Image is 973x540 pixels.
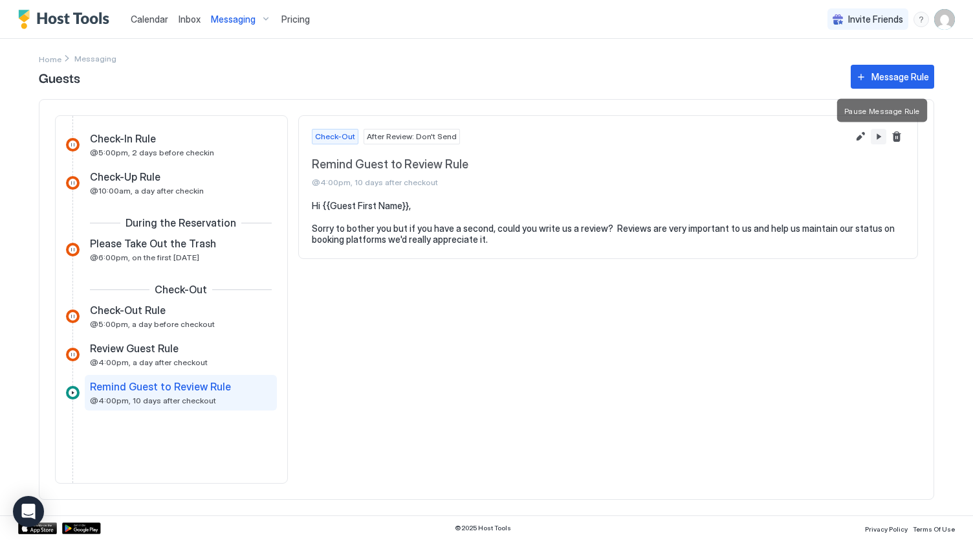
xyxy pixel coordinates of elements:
[312,177,847,187] span: @4:00pm, 10 days after checkout
[90,148,214,157] span: @5:00pm, 2 days before checkin
[179,14,201,25] span: Inbox
[913,12,929,27] div: menu
[13,496,44,527] div: Open Intercom Messenger
[90,253,199,262] span: @6:00pm, on the first [DATE]
[90,186,204,196] span: @10:00am, a day after checkin
[211,14,256,25] span: Messaging
[281,14,310,25] span: Pricing
[871,70,929,84] div: Message Rule
[131,12,168,26] a: Calendar
[90,319,215,329] span: @5:00pm, a day before checkout
[90,170,160,183] span: Check-Up Rule
[39,67,838,87] span: Guests
[90,304,166,317] span: Check-Out Rule
[155,283,207,296] span: Check-Out
[74,54,116,63] span: Breadcrumb
[126,216,236,229] span: During the Reservation
[18,523,57,534] a: App Store
[889,129,904,144] button: Delete message rule
[18,10,115,29] a: Host Tools Logo
[39,54,61,64] span: Home
[848,14,903,25] span: Invite Friends
[312,157,847,172] span: Remind Guest to Review Rule
[90,396,216,405] span: @4:00pm, 10 days after checkout
[312,200,904,245] pre: Hi {{Guest First Name}}, Sorry to bother you but if you have a second, could you write us a revie...
[851,65,934,89] button: Message Rule
[315,131,355,142] span: Check-Out
[179,12,201,26] a: Inbox
[39,52,61,65] a: Home
[865,521,908,535] a: Privacy Policy
[865,525,908,533] span: Privacy Policy
[913,525,955,533] span: Terms Of Use
[90,237,216,250] span: Please Take Out the Trash
[913,521,955,535] a: Terms Of Use
[62,523,101,534] a: Google Play Store
[90,357,208,367] span: @4:00pm, a day after checkout
[853,129,868,144] button: Edit message rule
[455,524,511,532] span: © 2025 Host Tools
[131,14,168,25] span: Calendar
[845,106,920,116] span: Pause Message Rule
[871,129,886,144] button: Pause Message Rule
[90,342,179,355] span: Review Guest Rule
[367,131,457,142] span: After Review: Don't Send
[90,380,231,393] span: Remind Guest to Review Rule
[90,132,156,145] span: Check-In Rule
[934,9,955,30] div: User profile
[39,52,61,65] div: Breadcrumb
